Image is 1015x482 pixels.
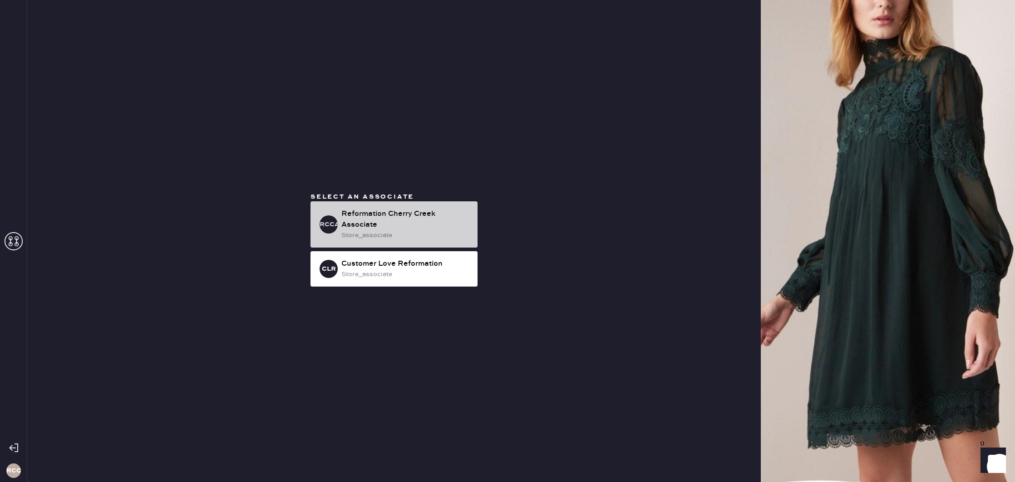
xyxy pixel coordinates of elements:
div: store_associate [341,269,470,279]
h3: CLR [322,266,336,272]
span: Select an associate [310,193,414,201]
div: Customer Love Reformation [341,258,470,269]
h3: RCC [6,467,21,474]
div: Reformation Cherry Creek Associate [341,209,470,230]
iframe: Front Chat [972,441,1011,480]
div: store_associate [341,230,470,240]
h3: RCCA [320,221,338,228]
